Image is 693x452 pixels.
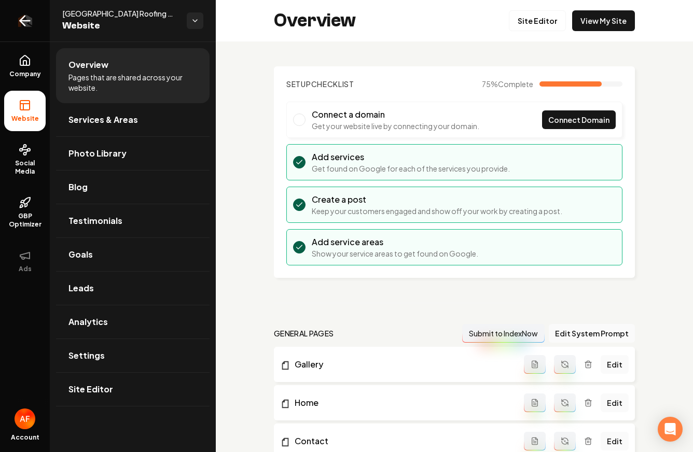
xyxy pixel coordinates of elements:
a: Photo Library [56,137,210,170]
a: Site Editor [56,373,210,406]
span: Website [62,19,178,33]
span: Connect Domain [548,115,609,125]
span: Photo Library [68,147,127,160]
span: Ads [15,265,36,273]
span: Testimonials [68,215,122,227]
h3: Add service areas [312,236,478,248]
a: Social Media [4,135,46,184]
span: Company [5,70,45,78]
span: Pages that are shared across your website. [68,72,197,93]
span: Settings [68,349,105,362]
a: Goals [56,238,210,271]
span: Blog [68,181,88,193]
button: Open user button [15,408,35,429]
h2: general pages [274,328,334,338]
span: GBP Optimizer [4,212,46,229]
button: Add admin page prompt [524,393,546,412]
button: Submit to IndexNow [462,324,545,343]
a: Site Editor [509,10,566,31]
a: Connect Domain [542,110,616,129]
button: Edit System Prompt [549,324,635,343]
span: Setup [286,79,311,89]
p: Get your website live by connecting your domain. [312,121,479,131]
span: Account [11,433,39,442]
a: Leads [56,272,210,305]
p: Keep your customers engaged and show off your work by creating a post. [312,206,562,216]
a: Edit [601,432,629,450]
a: Contact [280,435,524,447]
button: Add admin page prompt [524,432,546,450]
a: Home [280,397,524,409]
span: Complete [498,79,533,89]
span: Services & Areas [68,114,138,126]
p: Show your service areas to get found on Google. [312,248,478,259]
button: Ads [4,241,46,281]
h3: Connect a domain [312,108,479,121]
a: Settings [56,339,210,372]
a: Gallery [280,358,524,371]
a: Edit [601,355,629,374]
span: 75 % [482,79,533,89]
h3: Create a post [312,193,562,206]
span: Website [7,115,43,123]
a: Edit [601,393,629,412]
a: View My Site [572,10,635,31]
h2: Checklist [286,79,354,89]
span: Site Editor [68,383,113,395]
a: Services & Areas [56,103,210,136]
p: Get found on Google for each of the services you provide. [312,163,510,174]
div: Open Intercom Messenger [658,417,683,442]
a: Testimonials [56,204,210,237]
h2: Overview [274,10,356,31]
a: GBP Optimizer [4,188,46,237]
a: Company [4,46,46,87]
button: Add admin page prompt [524,355,546,374]
span: Analytics [68,316,108,328]
span: Social Media [4,159,46,176]
span: Overview [68,59,108,71]
span: [GEOGRAPHIC_DATA] Roofing LLC [62,8,178,19]
span: Goals [68,248,93,261]
img: Avan Fahimi [15,408,35,429]
h3: Add services [312,151,510,163]
a: Analytics [56,305,210,338]
a: Blog [56,171,210,204]
span: Leads [68,282,94,294]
